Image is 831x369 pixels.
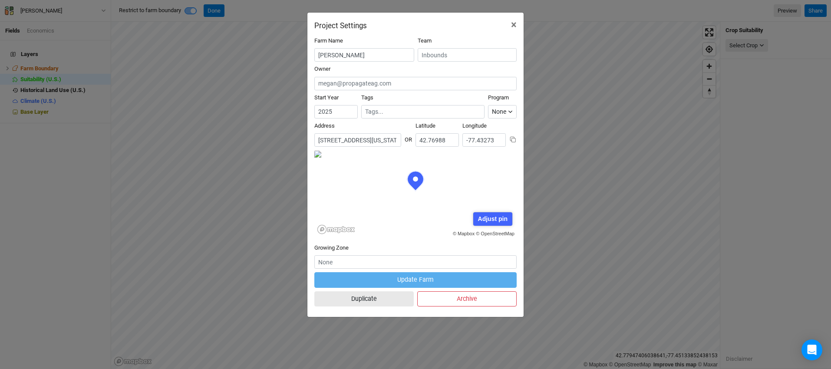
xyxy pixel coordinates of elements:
[314,48,414,62] input: Project/Farm Name
[488,105,517,119] button: None
[415,133,459,147] input: Latitude
[314,244,349,252] label: Growing Zone
[314,94,339,102] label: Start Year
[365,107,481,116] input: Tags...
[314,105,358,119] input: Start Year
[314,77,517,90] input: megan@propagateag.com
[314,133,401,147] input: Address (123 James St...)
[314,272,517,287] button: Update Farm
[314,122,335,130] label: Address
[417,291,517,306] button: Archive
[462,133,506,147] input: Longitude
[453,231,475,236] a: © Mapbox
[476,231,514,236] a: © OpenStreetMap
[415,122,435,130] label: Latitude
[418,48,517,62] input: Inbounds
[801,339,822,360] div: Open Intercom Messenger
[314,291,414,306] button: Duplicate
[314,37,343,45] label: Farm Name
[317,224,355,234] a: Mapbox logo
[314,255,517,269] input: None
[314,65,330,73] label: Owner
[405,129,412,144] div: OR
[488,94,509,102] label: Program
[492,107,506,116] div: None
[504,13,524,37] button: Close
[462,122,487,130] label: Longitude
[361,94,373,102] label: Tags
[314,21,367,30] h2: Project Settings
[511,19,517,31] span: ×
[473,212,512,226] div: Adjust pin
[418,37,432,45] label: Team
[509,136,517,143] button: Copy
